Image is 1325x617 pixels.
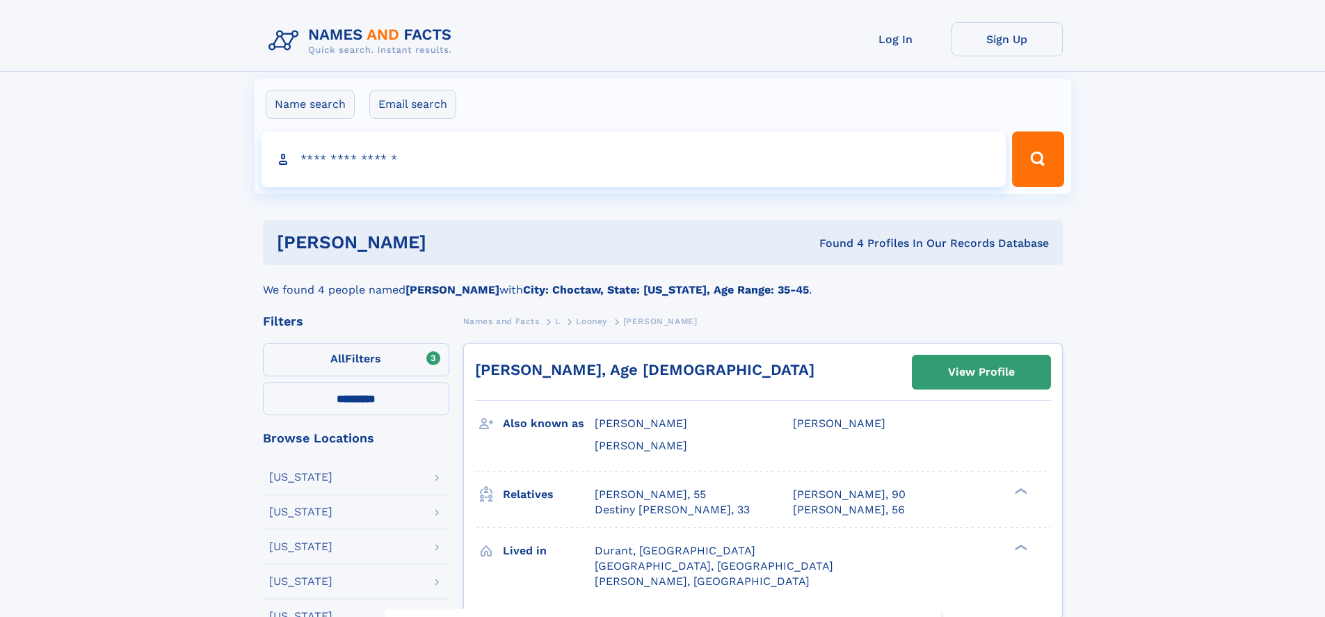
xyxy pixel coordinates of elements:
div: [US_STATE] [269,472,332,483]
div: We found 4 people named with . [263,265,1063,298]
b: City: Choctaw, State: [US_STATE], Age Range: 35-45 [523,283,809,296]
div: Browse Locations [263,432,449,444]
span: All [330,352,345,365]
a: [PERSON_NAME], Age [DEMOGRAPHIC_DATA] [475,361,814,378]
a: L [555,312,561,330]
a: [PERSON_NAME], 56 [793,502,905,518]
h3: Relatives [503,483,595,506]
span: [PERSON_NAME] [595,439,687,452]
div: [US_STATE] [269,541,332,552]
label: Email search [369,90,456,119]
span: [PERSON_NAME] [623,316,698,326]
a: Log In [840,22,951,56]
img: Logo Names and Facts [263,22,463,60]
a: Names and Facts [463,312,540,330]
input: search input [262,131,1006,187]
h3: Also known as [503,412,595,435]
a: View Profile [913,355,1050,389]
span: Looney [576,316,607,326]
div: Filters [263,315,449,328]
label: Name search [266,90,355,119]
a: [PERSON_NAME], 55 [595,487,706,502]
h1: [PERSON_NAME] [277,234,623,251]
a: [PERSON_NAME], 90 [793,487,906,502]
div: [US_STATE] [269,576,332,587]
span: [PERSON_NAME] [793,417,885,430]
button: Search Button [1012,131,1063,187]
a: Looney [576,312,607,330]
b: [PERSON_NAME] [405,283,499,296]
span: [PERSON_NAME], [GEOGRAPHIC_DATA] [595,575,810,588]
span: [GEOGRAPHIC_DATA], [GEOGRAPHIC_DATA] [595,559,833,572]
h3: Lived in [503,539,595,563]
div: ❯ [1011,543,1028,552]
label: Filters [263,343,449,376]
span: Durant, [GEOGRAPHIC_DATA] [595,544,755,557]
div: [US_STATE] [269,506,332,518]
span: L [555,316,561,326]
a: Destiny [PERSON_NAME], 33 [595,502,750,518]
div: ❯ [1011,486,1028,495]
a: Sign Up [951,22,1063,56]
div: Found 4 Profiles In Our Records Database [623,236,1049,251]
span: [PERSON_NAME] [595,417,687,430]
div: View Profile [948,356,1015,388]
